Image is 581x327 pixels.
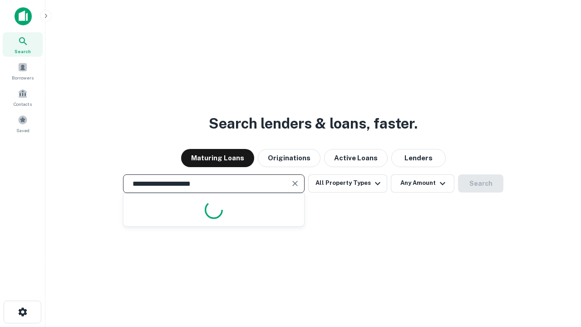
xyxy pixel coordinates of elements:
[324,149,388,167] button: Active Loans
[16,127,30,134] span: Saved
[391,149,446,167] button: Lenders
[3,85,43,109] a: Contacts
[308,174,387,193] button: All Property Types
[12,74,34,81] span: Borrowers
[15,7,32,25] img: capitalize-icon.png
[289,177,301,190] button: Clear
[14,100,32,108] span: Contacts
[3,59,43,83] a: Borrowers
[391,174,454,193] button: Any Amount
[536,254,581,298] iframe: Chat Widget
[258,149,320,167] button: Originations
[181,149,254,167] button: Maturing Loans
[15,48,31,55] span: Search
[209,113,418,134] h3: Search lenders & loans, faster.
[3,111,43,136] a: Saved
[3,32,43,57] a: Search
